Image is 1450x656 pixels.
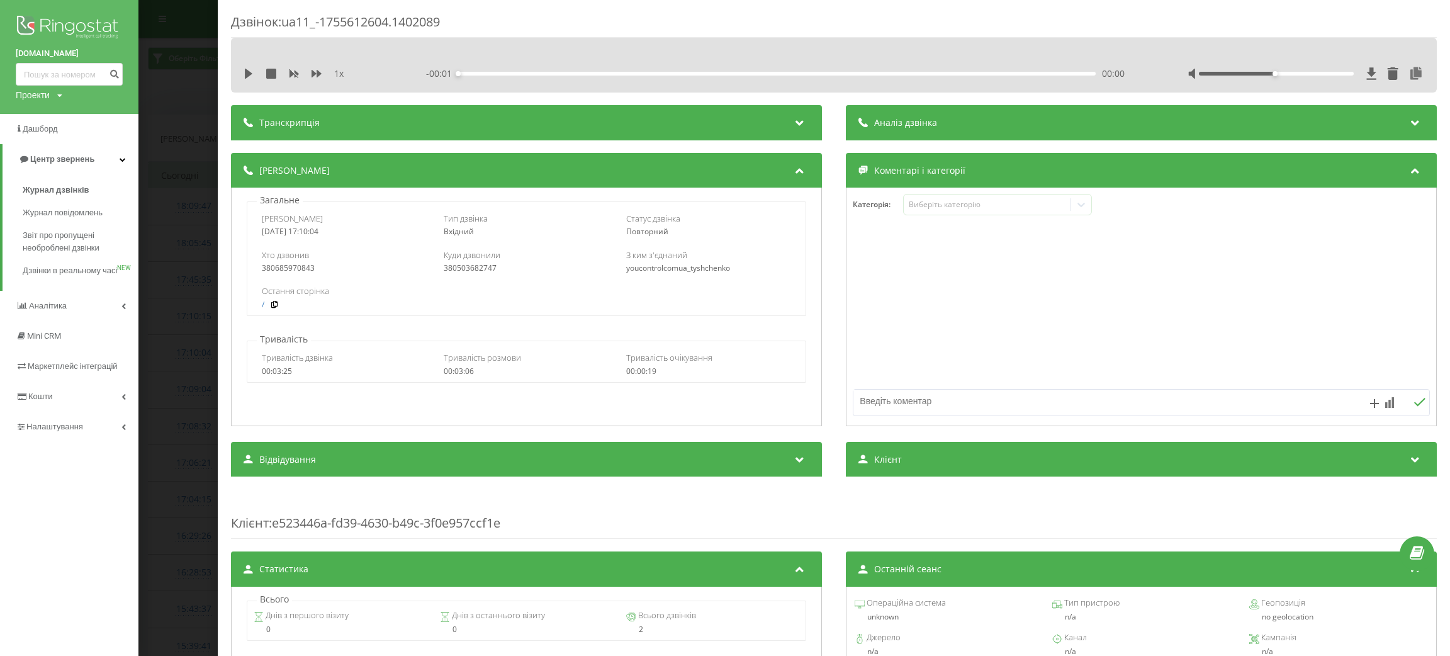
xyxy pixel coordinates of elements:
span: Операційна система [865,597,946,609]
span: Клієнт [874,453,902,466]
div: unknown [855,613,1033,621]
span: Аналіз дзвінка [874,116,937,129]
span: Вхідний [444,226,474,237]
p: Загальне [257,194,303,206]
a: [DOMAIN_NAME] [16,47,123,60]
span: Кампанія [1259,631,1296,644]
span: Дзвінки в реальному часі [23,264,117,277]
div: Виберіть категорію [908,200,1065,210]
a: / [261,300,264,309]
span: Кошти [28,392,52,401]
a: Дзвінки в реальному часіNEW [23,259,138,282]
span: Коментарі і категорії [874,164,965,177]
span: Куди дзвонили [444,249,500,261]
a: Звіт про пропущені необроблені дзвінки [23,224,138,259]
span: Клієнт [231,514,269,531]
span: Звіт про пропущені необроблені дзвінки [23,229,132,254]
span: Транскрипція [259,116,320,129]
div: Проекти [16,89,50,101]
span: - 00:01 [426,67,458,80]
input: Пошук за номером [16,63,123,86]
span: З ким з'єднаний [626,249,687,261]
div: 00:03:06 [444,367,609,376]
div: 380685970843 [261,264,427,273]
div: n/a [1249,647,1428,656]
span: Статистика [259,563,308,575]
span: Тривалість дзвінка [261,352,332,363]
p: Тривалість [257,333,311,346]
div: n/a [1052,613,1230,621]
span: Днів з останнього візиту [450,609,545,622]
span: Днів з першого візиту [264,609,349,622]
span: Геопозиція [1259,597,1305,609]
span: Тип пристрою [1062,597,1119,609]
span: Всього дзвінків [636,609,695,622]
span: Остання сторінка [261,285,329,297]
span: Повторний [626,226,668,237]
div: Accessibility label [1273,71,1278,76]
span: [PERSON_NAME] [259,164,330,177]
span: Маркетплейс інтеграцій [28,361,118,371]
span: Хто дзвонив [261,249,308,261]
div: 2 [626,625,799,634]
span: Канал [1062,631,1086,644]
span: Журнал повідомлень [23,206,103,219]
div: [DATE] 17:10:04 [261,227,427,236]
span: Налаштування [26,422,83,431]
span: Аналiтика [29,301,67,310]
span: Тривалість розмови [444,352,521,363]
div: 00:00:19 [626,367,791,376]
div: Дзвінок : ua11_-1755612604.1402089 [231,13,1437,38]
a: Журнал дзвінків [23,179,138,201]
span: Дашборд [23,124,58,133]
p: Всього [257,593,292,606]
span: Журнал дзвінків [23,184,89,196]
span: Статус дзвінка [626,213,680,224]
span: Mini CRM [27,331,61,341]
span: Відвідування [259,453,316,466]
div: 0 [254,625,427,634]
div: n/a [1052,647,1230,656]
span: [PERSON_NAME] [261,213,322,224]
a: Центр звернень [3,144,138,174]
h4: Категорія : [853,200,903,209]
span: 1 x [334,67,344,80]
div: 0 [440,625,613,634]
div: : e523446a-fd39-4630-b49c-3f0e957ccf1e [231,489,1437,539]
span: 00:00 [1102,67,1125,80]
span: Центр звернень [30,154,94,164]
div: youcontrolcomua_tyshchenko [626,264,791,273]
div: 00:03:25 [261,367,427,376]
a: Журнал повідомлень [23,201,138,224]
img: Ringostat logo [16,13,123,44]
div: Accessibility label [456,71,461,76]
div: 380503682747 [444,264,609,273]
span: Останній сеанс [874,563,941,575]
span: Джерело [865,631,901,644]
div: no geolocation [1249,613,1428,621]
span: Тип дзвінка [444,213,488,224]
div: n/a [855,647,1033,656]
span: Тривалість очікування [626,352,712,363]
